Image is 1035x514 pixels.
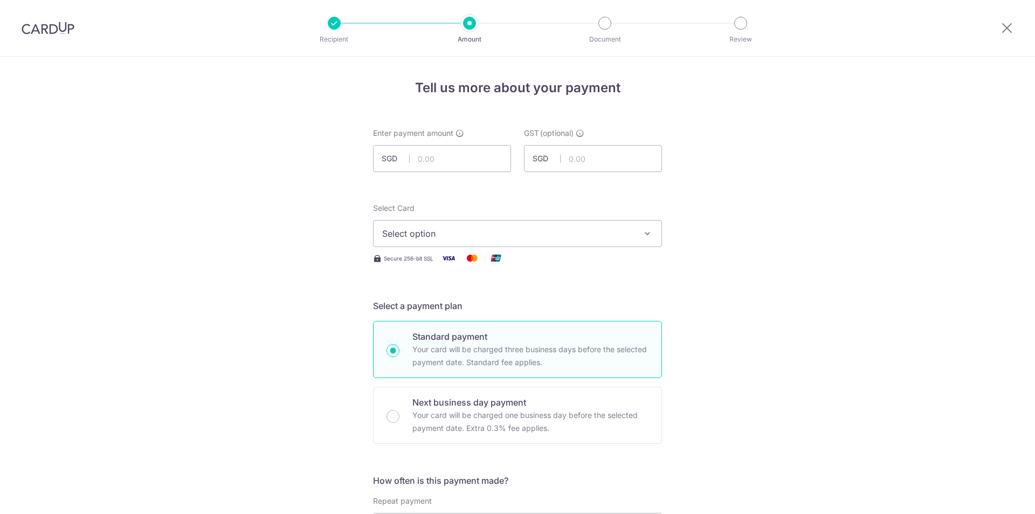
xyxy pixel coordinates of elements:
[540,128,574,139] span: (optional)
[384,254,433,263] span: Secure 256-bit SSL
[373,299,662,312] h5: Select a payment plan
[294,34,374,45] p: Recipient
[373,474,662,487] h5: How often is this payment made?
[438,251,459,265] img: Visa
[373,78,662,98] h4: Tell us more about your payment
[412,409,648,435] p: Your card will be charged one business day before the selected payment date. Extra 0.3% fee applies.
[373,496,432,506] label: Repeat payment
[412,343,648,369] p: Your card will be charged three business days before the selected payment date. Standard fee appl...
[22,22,74,35] img: CardUp
[565,34,645,45] p: Document
[524,145,662,172] input: 0.00
[430,34,509,45] p: Amount
[373,128,453,139] span: Enter payment amount
[533,153,561,164] span: SGD
[461,251,483,265] img: Mastercard
[412,330,648,343] p: Standard payment
[373,203,415,213] span: translation missing: en.payables.payment_networks.credit_card.summary.labels.select_card
[524,128,539,139] span: GST
[373,145,511,172] input: 0.00
[701,34,781,45] p: Review
[373,220,662,247] button: Select option
[382,153,410,164] span: SGD
[382,227,633,240] span: Select option
[485,251,507,265] img: Union Pay
[412,396,648,409] p: Next business day payment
